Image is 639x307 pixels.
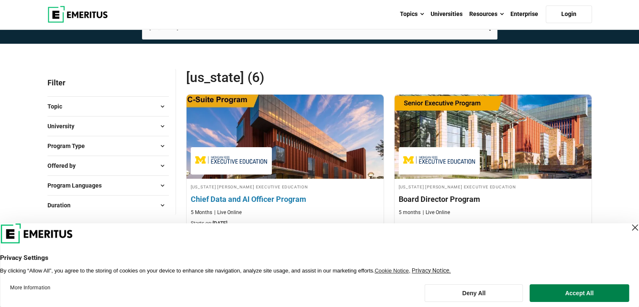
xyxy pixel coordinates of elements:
span: Duration [47,201,77,210]
a: AI and Machine Learning Course by Michigan Ross Executive Education - December 15, 2025 Michigan ... [187,95,384,232]
p: Filter [47,69,169,96]
a: Reset search [462,24,474,31]
p: Starts on: [191,220,379,227]
span: Offered by [47,161,82,170]
button: Program Languages [47,179,169,192]
img: Chief Data and AI Officer Program | Online AI and Machine Learning Course [176,90,393,183]
a: Login [546,5,592,23]
button: Program Type [47,140,169,152]
h4: Board Director Program [399,194,587,204]
button: Duration [47,199,169,212]
p: 5 Months [191,209,212,216]
h4: [US_STATE] [PERSON_NAME] Executive Education [191,183,379,190]
span: [DATE] [213,220,227,226]
button: University [47,120,169,132]
h4: [US_STATE] [PERSON_NAME] Executive Education [399,183,587,190]
span: Program Type [47,141,92,151]
span: Program Languages [47,181,108,190]
img: Michigan Ross Executive Education [403,151,476,170]
img: Board Director Program | Online Business Management Course [394,95,592,179]
button: Topic [47,100,169,113]
button: Offered by [47,159,169,172]
button: search [482,23,491,32]
span: [US_STATE] (6) [186,69,389,86]
span: University [47,122,81,131]
a: Business Management Course by Michigan Ross Executive Education - Michigan Ross Executive Educati... [394,95,592,220]
p: Live Online [214,209,242,216]
h4: Chief Data and AI Officer Program [191,194,379,204]
img: Michigan Ross Executive Education [195,151,268,170]
span: Topic [47,102,69,111]
p: 5 months [399,209,421,216]
p: Live Online [423,209,450,216]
